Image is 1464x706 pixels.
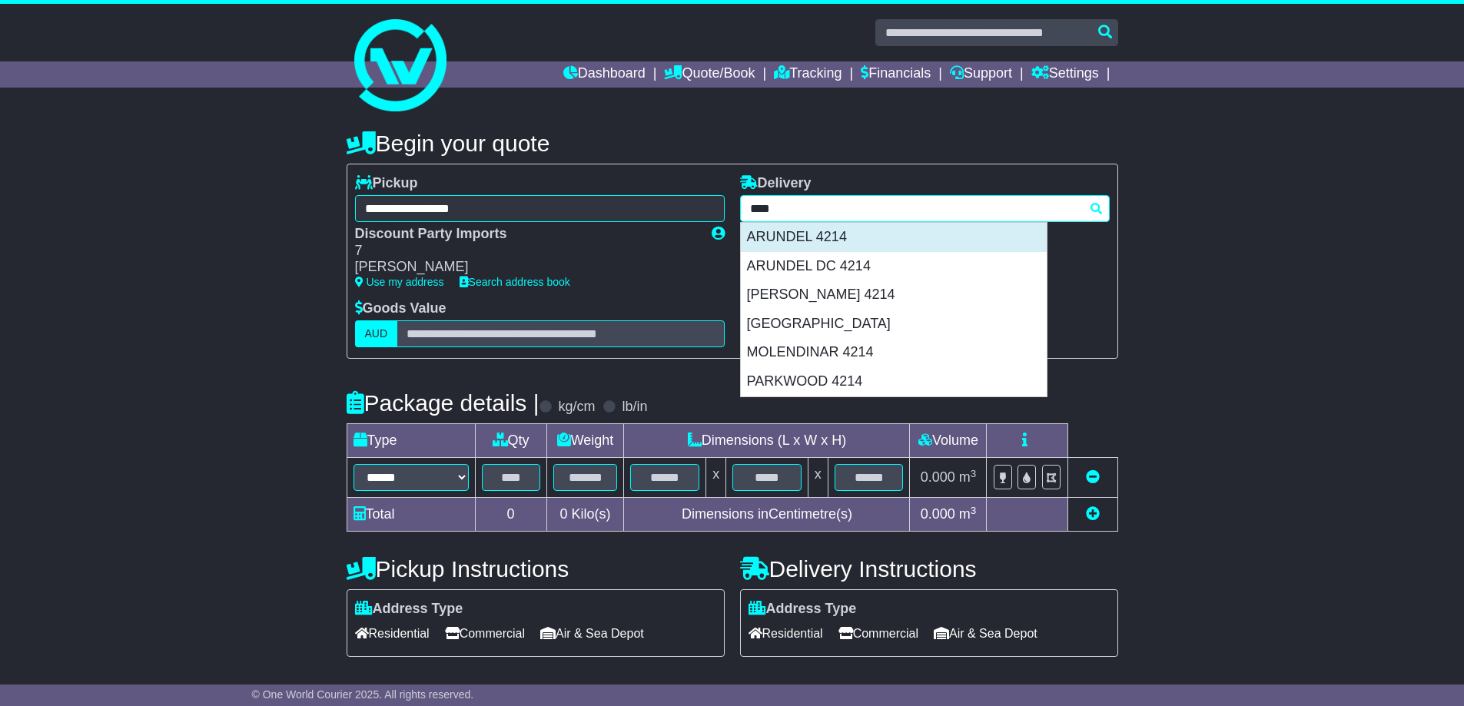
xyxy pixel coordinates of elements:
div: [GEOGRAPHIC_DATA] [741,310,1047,339]
td: x [808,458,828,498]
sup: 3 [971,468,977,479]
a: Search address book [460,276,570,288]
a: Support [950,61,1012,88]
div: [PERSON_NAME] 4214 [741,280,1047,310]
typeahead: Please provide city [740,195,1110,222]
div: 7 [355,243,696,260]
span: 0.000 [921,506,955,522]
td: Kilo(s) [546,498,624,532]
td: Dimensions (L x W x H) [624,424,910,458]
span: Air & Sea Depot [934,621,1037,645]
a: Tracking [774,61,842,88]
td: x [706,458,726,498]
a: Add new item [1086,506,1100,522]
label: AUD [355,320,398,347]
label: lb/in [622,399,647,416]
div: ARUNDEL 4214 [741,223,1047,252]
span: Commercial [445,621,525,645]
td: Total [347,498,475,532]
td: Volume [910,424,987,458]
a: Remove this item [1086,469,1100,485]
td: Dimensions in Centimetre(s) [624,498,910,532]
span: Air & Sea Depot [540,621,644,645]
div: MOLENDINAR 4214 [741,338,1047,367]
span: m [959,469,977,485]
div: Discount Party Imports [355,226,696,243]
div: ARUNDEL DC 4214 [741,252,1047,281]
div: [PERSON_NAME] [355,259,696,276]
span: © One World Courier 2025. All rights reserved. [252,688,474,701]
label: Goods Value [355,300,447,317]
h4: Pickup Instructions [347,556,725,582]
td: Qty [475,424,546,458]
sup: 3 [971,505,977,516]
a: Dashboard [563,61,646,88]
span: Commercial [838,621,918,645]
td: Type [347,424,475,458]
span: Residential [749,621,823,645]
div: PARKWOOD 4214 [741,367,1047,396]
span: Residential [355,621,430,645]
label: Delivery [740,175,812,192]
label: kg/cm [558,399,595,416]
h4: Package details | [347,390,539,416]
a: Financials [861,61,931,88]
a: Quote/Book [664,61,755,88]
h4: Begin your quote [347,131,1118,156]
a: Use my address [355,276,444,288]
td: Weight [546,424,624,458]
span: m [959,506,977,522]
a: Settings [1031,61,1099,88]
span: 0.000 [921,469,955,485]
label: Address Type [749,601,857,618]
span: 0 [559,506,567,522]
h4: Delivery Instructions [740,556,1118,582]
td: 0 [475,498,546,532]
label: Pickup [355,175,418,192]
label: Address Type [355,601,463,618]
